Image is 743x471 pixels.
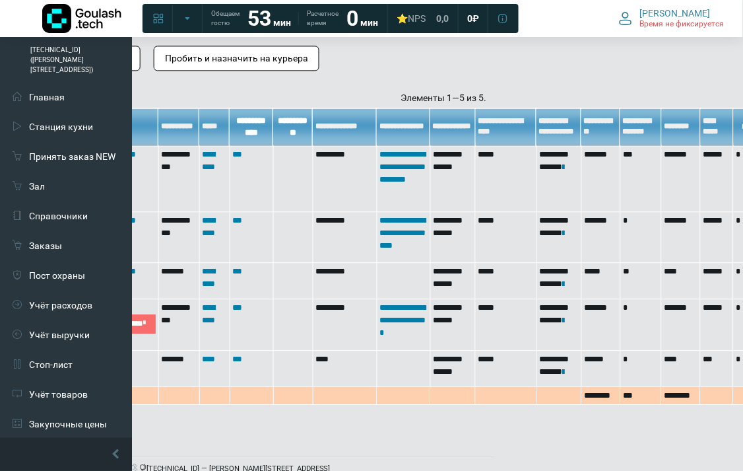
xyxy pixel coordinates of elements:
[611,5,732,32] button: [PERSON_NAME] Время не фиксируется
[467,13,472,24] span: 0
[346,6,358,31] strong: 0
[307,9,339,28] span: Расчетное время
[360,17,378,28] span: мин
[273,17,291,28] span: мин
[472,13,479,24] span: ₽
[247,6,271,31] strong: 53
[408,13,426,24] span: NPS
[459,7,487,30] a: 0 ₽
[42,4,121,33] img: Логотип компании Goulash.tech
[389,7,457,30] a: ⭐NPS 0,0
[640,7,711,19] span: [PERSON_NAME]
[436,13,449,24] span: 0,0
[397,13,426,24] div: ⭐
[640,19,725,30] span: Время не фиксируется
[211,9,240,28] span: Обещаем гостю
[154,46,319,71] button: Пробить и назначить на курьера
[203,7,386,30] a: Обещаем гостю 53 мин Расчетное время 0 мин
